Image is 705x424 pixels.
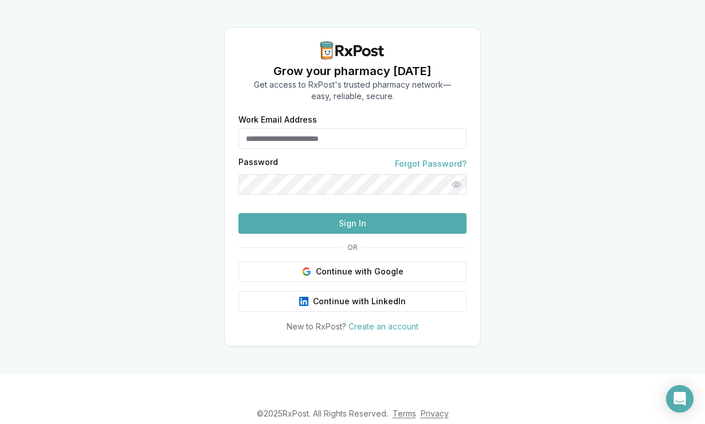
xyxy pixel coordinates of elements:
div: Open Intercom Messenger [666,385,694,413]
label: Work Email Address [238,116,467,124]
h1: Grow your pharmacy [DATE] [254,63,451,79]
label: Password [238,158,278,170]
img: RxPost Logo [316,41,389,60]
span: OR [343,243,362,252]
img: Google [302,267,311,276]
button: Show password [446,174,467,195]
a: Privacy [421,409,449,418]
p: Get access to RxPost's trusted pharmacy network— easy, reliable, secure. [254,79,451,102]
button: Continue with Google [238,261,467,282]
a: Create an account [348,321,418,331]
button: Sign In [238,213,467,234]
a: Terms [393,409,416,418]
img: LinkedIn [299,297,308,306]
a: Forgot Password? [395,158,467,170]
span: New to RxPost? [287,321,346,331]
button: Continue with LinkedIn [238,291,467,312]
